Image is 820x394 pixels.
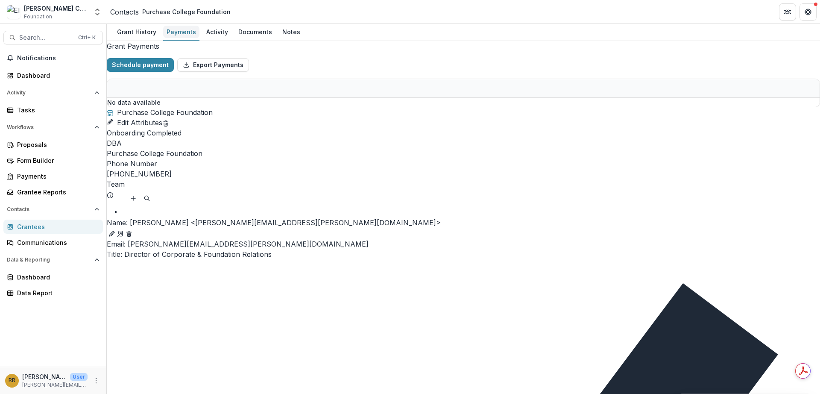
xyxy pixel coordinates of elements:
span: Data & Reporting [7,257,91,263]
button: Delete [162,118,169,128]
button: Notifications [3,51,103,65]
h2: Grant Payments [107,41,159,51]
p: [PERSON_NAME] <[PERSON_NAME][EMAIL_ADDRESS][PERSON_NAME][DOMAIN_NAME]> [107,218,820,228]
a: Form Builder [3,153,103,168]
p: Team [107,179,125,189]
div: Purchase College Foundation [107,148,820,159]
div: Ctrl + K [76,33,97,42]
a: Tasks [3,103,103,117]
button: Deletes [124,229,134,239]
span: Notifications [17,55,100,62]
span: Name : [107,218,128,227]
a: Documents [235,24,275,41]
span: Email: [107,240,126,248]
button: Open Workflows [3,121,103,134]
a: Proposals [3,138,103,152]
nav: breadcrumb [110,6,234,18]
p: User [70,373,88,381]
div: Documents [235,26,275,38]
a: Data Report [3,286,103,300]
span: Workflows [7,124,91,130]
div: Communications [17,238,96,247]
a: Grantees [3,220,103,234]
a: Email: [PERSON_NAME][EMAIL_ADDRESS][PERSON_NAME][DOMAIN_NAME] [107,240,369,248]
span: Onboarding Completed [107,129,182,137]
button: Get Help [799,3,817,21]
div: Tasks [17,106,96,115]
span: Foundation [24,13,52,21]
button: Export Payments [177,58,249,72]
button: Edit [107,229,117,239]
div: Grantees [17,222,96,231]
button: Edit Attributes [107,118,162,128]
div: Proposals [17,140,96,149]
button: Search... [3,31,103,44]
a: Dashboard [3,270,103,284]
button: Open Data & Reporting [3,253,103,267]
a: Notes [279,24,304,41]
div: Payments [163,26,199,38]
button: More [91,376,101,386]
button: Schedule payment [107,58,174,72]
a: Activity [203,24,231,41]
div: Notes [279,26,304,38]
a: Grant History [114,24,160,41]
div: [PERSON_NAME] Charitable Foundation [24,4,88,13]
button: Open entity switcher [91,3,103,21]
span: DBA [107,138,122,148]
span: Contacts [7,206,91,212]
p: [PERSON_NAME] [22,372,67,381]
span: Activity [7,90,91,96]
a: Grantee Reports [3,185,103,199]
div: Data Report [17,288,96,297]
button: Partners [779,3,796,21]
span: Phone Number [107,159,157,169]
a: Name: [PERSON_NAME] <[PERSON_NAME][EMAIL_ADDRESS][PERSON_NAME][DOMAIN_NAME]> [107,218,820,228]
div: [PHONE_NUMBER] [107,169,820,179]
h2: Purchase College Foundation [117,107,213,118]
p: Director of Corporate & Foundation Relations [107,249,820,259]
div: Dashboard [17,71,96,80]
div: Grantee Reports [17,188,96,197]
p: No data available [107,98,820,107]
button: Open Activity [3,86,103,100]
a: Payments [3,169,103,183]
div: Dashboard [17,273,96,282]
a: Go to contact [117,229,124,237]
div: Purchase College Foundation [142,7,231,16]
button: Add [128,193,138,203]
p: [PERSON_NAME][EMAIL_ADDRESS][DOMAIN_NAME] [22,381,88,389]
a: Contacts [110,7,139,17]
div: Form Builder [17,156,96,165]
span: Title : [107,250,122,259]
a: Communications [3,235,103,250]
button: Search [142,193,152,203]
a: Payments [163,24,199,41]
div: Randal Rosman [9,378,15,383]
button: Open Contacts [3,203,103,216]
img: Ella Fitzgerald Charitable Foundation [7,5,20,19]
a: Dashboard [3,68,103,82]
div: Activity [203,26,231,38]
span: Search... [19,34,73,41]
div: Payments [17,172,96,181]
div: Grant History [114,26,160,38]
